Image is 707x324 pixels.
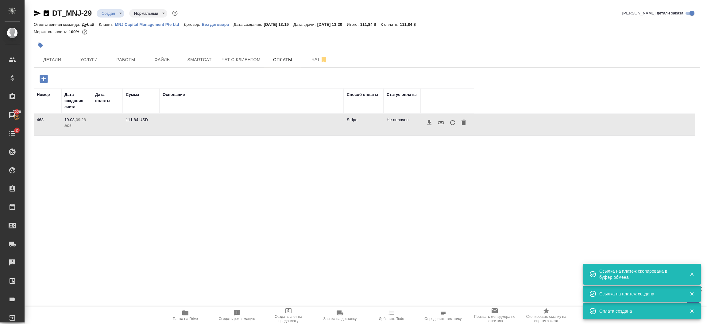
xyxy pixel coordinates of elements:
p: Договор: [184,22,202,27]
p: Итого: [347,22,360,27]
p: Маржинальность: [34,30,69,34]
p: Дубай [82,22,99,27]
div: Создан [97,9,124,18]
button: Закрыть [686,291,698,297]
button: Добавить оплату [35,73,52,85]
span: Файлы [148,56,177,64]
p: 2025 [64,123,89,129]
span: Smartcat [185,56,214,64]
a: 7220 [2,107,23,123]
button: Добавить тэг [34,38,47,52]
span: Оплаты [268,56,297,64]
span: 7220 [9,109,25,115]
span: Работы [111,56,141,64]
p: К оплате: [381,22,400,27]
svg: Отписаться [320,56,327,63]
p: [DATE] 13:19 [264,22,294,27]
a: Без договора [202,22,234,27]
p: Без договора [202,22,234,27]
div: Статус оплаты [387,92,417,98]
td: 468 [34,114,61,135]
div: Дата оплаты [95,92,120,104]
div: Создан [129,9,167,18]
button: Закрыть [686,308,698,314]
button: Получить ссылку в буфер обмена [435,117,447,128]
span: 2 [12,127,21,133]
button: Скопировать ссылку для ЯМессенджера [34,10,41,17]
span: Услуги [74,56,104,64]
p: Клиент: [99,22,115,27]
button: Скачать [423,117,435,128]
div: Cсылка на платеж создана [599,291,680,297]
td: 111.84 USD [123,114,160,135]
div: Основание [163,92,185,98]
button: Обновить статус [447,117,458,128]
div: Дата создания счета [64,92,89,110]
div: Cсылка на платеж скопирована в буфер обмена [599,268,680,280]
div: Оплата создана [599,308,680,314]
p: 111,84 $ [360,22,381,27]
p: Дата сдачи: [293,22,317,27]
p: Ответственная команда: [34,22,82,27]
span: Детали [37,56,67,64]
span: Чат [305,56,334,63]
div: Номер [37,92,50,98]
button: Закрыть [686,271,698,277]
button: Нормальный [132,11,160,16]
p: 09:28 [76,117,86,122]
button: Доп статусы указывают на важность/срочность заказа [171,9,179,17]
span: [PERSON_NAME] детали заказа [622,10,683,16]
p: 100% [69,30,81,34]
p: Дата создания: [234,22,264,27]
button: Скопировать ссылку [43,10,50,17]
a: 2 [2,126,23,141]
p: [DATE] 13:20 [317,22,347,27]
td: Не оплачен [384,114,420,135]
a: DT_MNJ-29 [52,9,92,17]
a: MNJ Capital Management Pte Ltd [115,22,184,27]
p: 111,84 $ [400,22,420,27]
span: Чат с клиентом [222,56,261,64]
div: Сумма [126,92,139,98]
div: Способ оплаты [347,92,378,98]
button: 0.00 USD; [81,28,89,36]
p: 19.08, [64,117,76,122]
button: Создан [100,11,117,16]
td: Stripe [344,114,384,135]
p: MNJ Capital Management Pte Ltd [115,22,184,27]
